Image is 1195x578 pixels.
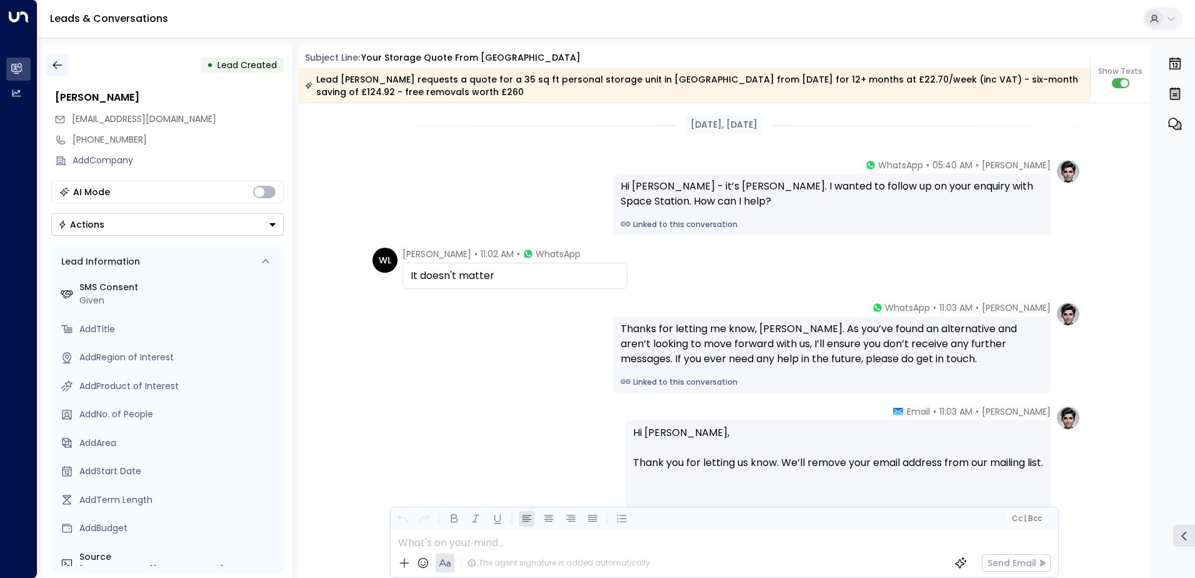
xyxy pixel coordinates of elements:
div: The agent signature is added automatically [467,557,650,569]
div: [DATE], [DATE] [686,116,762,134]
span: • [976,302,979,314]
img: profile-logo.png [1056,302,1081,327]
p: Hi [PERSON_NAME], Thank you for letting us know. We’ll remove your email address from our mailing... [633,425,1043,485]
button: Cc|Bcc [1006,513,1046,525]
span: Wlongley@hotmail.co.uk [72,113,216,126]
div: Hi [PERSON_NAME] - it’s [PERSON_NAME]. I wanted to follow up on your enquiry with Space Station. ... [621,179,1043,209]
a: Leads & Conversations [50,11,168,26]
div: Lead Information [57,255,140,268]
span: WhatsApp [536,248,581,260]
span: 11:03 AM [939,405,972,418]
button: Redo [416,511,432,527]
div: Your storage quote from [GEOGRAPHIC_DATA] [361,51,581,64]
span: [EMAIL_ADDRESS][DOMAIN_NAME] [72,113,216,125]
span: • [933,302,936,314]
span: [PERSON_NAME] [982,405,1051,418]
label: Source [79,550,279,564]
div: AddTerm Length [79,494,279,507]
span: • [474,248,477,260]
span: Show Texts [1098,66,1142,77]
div: AI Mode [73,186,110,198]
span: • [976,405,979,418]
div: It doesn't matter [411,268,619,283]
div: AddCompany [72,154,284,167]
img: profile-logo.png [1056,159,1081,184]
span: Subject Line: [305,51,360,64]
div: AddTitle [79,323,279,336]
span: WhatsApp [885,302,930,314]
div: Given [79,294,279,307]
span: 05:40 AM [932,159,972,171]
div: [PHONE_NUMBER] [72,133,284,146]
div: AddRegion of Interest [79,351,279,364]
span: • [926,159,929,171]
img: profile-logo.png [1056,405,1081,430]
span: 11:02 AM [481,248,514,260]
div: [EMAIL_ADDRESS][DOMAIN_NAME] [79,564,279,577]
div: Thanks for letting me know, [PERSON_NAME]. As you’ve found an alternative and aren’t looking to m... [621,322,1043,367]
div: Button group with a nested menu [51,213,284,236]
div: • [207,54,213,76]
span: Lead Created [217,59,277,71]
div: WL [372,248,397,273]
div: [PERSON_NAME] [55,90,284,105]
div: AddProduct of Interest [79,380,279,393]
a: Linked to this conversation [621,377,1043,388]
span: [PERSON_NAME] [402,248,471,260]
a: Linked to this conversation [621,219,1043,230]
div: AddStart Date [79,465,279,478]
button: Actions [51,213,284,236]
span: • [976,159,979,171]
div: AddNo. of People [79,408,279,421]
div: Actions [58,219,104,230]
button: Undo [394,511,410,527]
span: • [517,248,520,260]
div: AddBudget [79,522,279,535]
div: AddArea [79,437,279,450]
label: SMS Consent [79,281,279,294]
span: Email [907,405,930,418]
span: [PERSON_NAME] [982,302,1051,314]
span: WhatsApp [878,159,923,171]
span: 11:03 AM [939,302,972,314]
span: • [933,405,936,418]
span: | [1024,514,1026,523]
span: Cc Bcc [1011,514,1041,523]
div: Lead [PERSON_NAME] requests a quote for a 35 sq ft personal storage unit in [GEOGRAPHIC_DATA] fro... [305,73,1083,98]
span: [PERSON_NAME] [982,159,1051,171]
